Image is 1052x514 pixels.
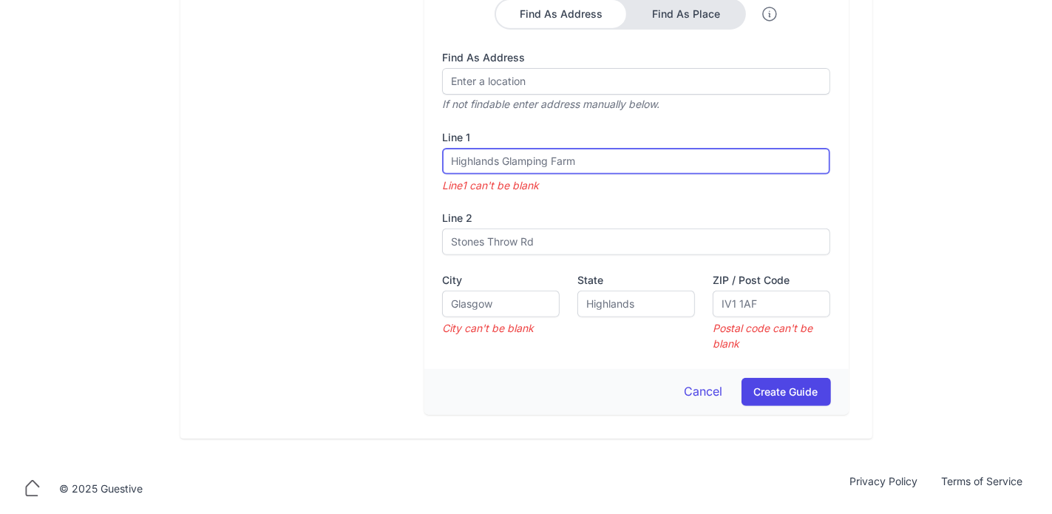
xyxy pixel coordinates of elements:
input: Stones Throw Rd [442,229,830,255]
input: Enter a location [442,68,830,95]
label: Line 2 [442,211,830,226]
label: City [442,273,560,288]
label: Find As Address [442,50,830,65]
a: Terms of Service [929,474,1034,504]
div: © 2025 Guestive [59,481,143,496]
i: If not findable enter address manually below. [442,89,659,110]
button: Create Guide [742,378,831,406]
input: Highlands Glamping Farm [442,148,830,175]
label: Line 1 [442,130,830,145]
p: City can't be blank [442,320,560,336]
label: ZIP / Post code [713,273,830,288]
a: Cancel [685,384,723,399]
p: Line1 can't be blank [442,177,830,193]
input: Glasgow [442,291,560,317]
p: Postal code can't be blank [713,320,830,351]
label: State [577,273,695,288]
input: IV1 1AF [713,291,830,317]
input: Highlands [577,291,695,317]
a: Privacy Policy [838,474,929,504]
